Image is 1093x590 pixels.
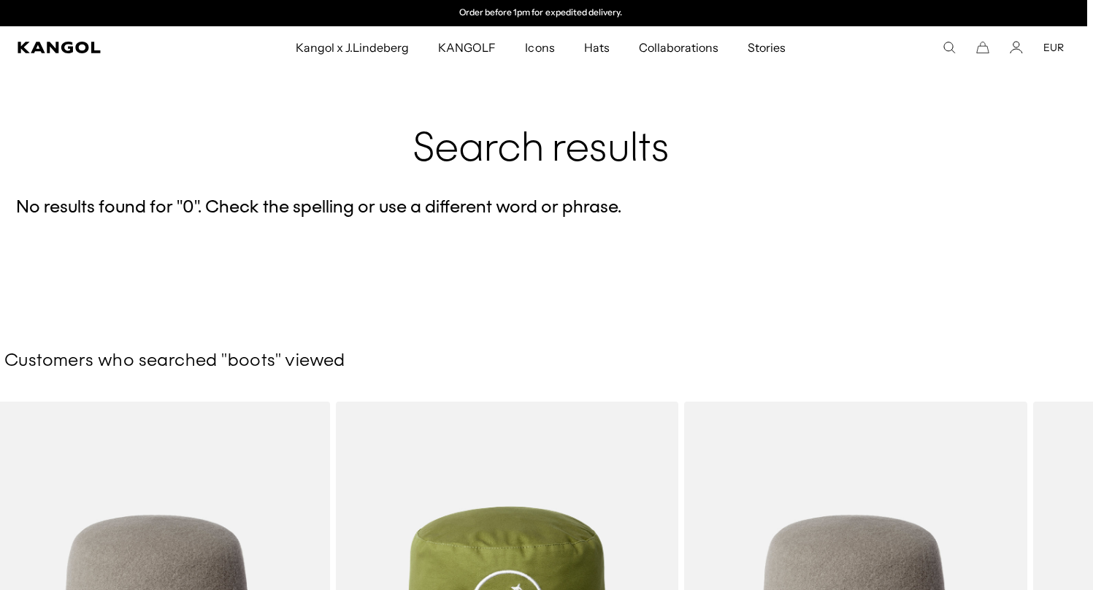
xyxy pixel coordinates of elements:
[525,26,554,69] span: Icons
[943,41,956,54] summary: Search here
[16,80,1065,174] h1: Search results
[296,26,410,69] span: Kangol x J.Lindeberg
[569,26,624,69] a: Hats
[510,26,569,69] a: Icons
[423,26,510,69] a: KANGOLF
[391,7,691,19] div: 2 of 2
[391,7,691,19] div: Announcement
[391,7,691,19] slideshow-component: Announcement bar
[281,26,424,69] a: Kangol x J.Lindeberg
[639,26,718,69] span: Collaborations
[1043,41,1064,54] button: EUR
[438,26,496,69] span: KANGOLF
[976,41,989,54] button: Cart
[4,350,1077,372] h3: Customers who searched "boots" viewed
[18,42,193,53] a: Kangol
[1010,41,1023,54] a: Account
[16,197,1065,219] h5: No results found for " 0 ". Check the spelling or use a different word or phrase.
[584,26,610,69] span: Hats
[624,26,733,69] a: Collaborations
[733,26,800,69] a: Stories
[748,26,786,69] span: Stories
[459,7,622,19] p: Order before 1pm for expedited delivery.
